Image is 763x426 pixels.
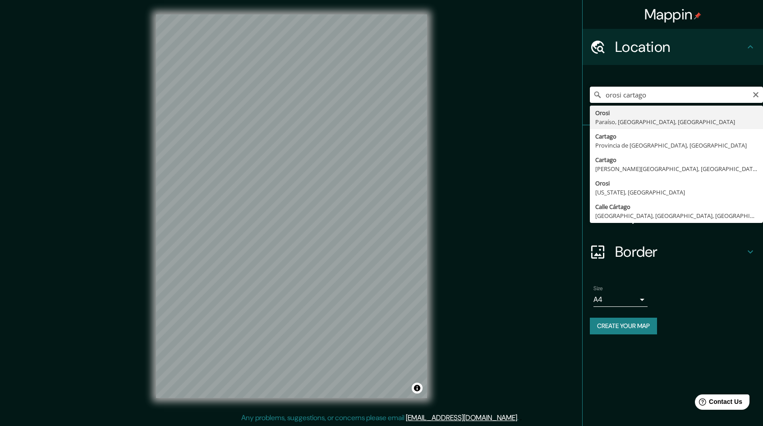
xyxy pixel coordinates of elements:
[595,202,758,211] div: Calle Cártago
[752,90,759,98] button: Clear
[593,292,648,307] div: A4
[694,12,701,19] img: pin-icon.png
[593,285,603,292] label: Size
[595,211,758,220] div: [GEOGRAPHIC_DATA], [GEOGRAPHIC_DATA], [GEOGRAPHIC_DATA]
[644,5,702,23] h4: Mappin
[615,243,745,261] h4: Border
[615,207,745,225] h4: Layout
[595,155,758,164] div: Cartago
[683,391,753,416] iframe: Help widget launcher
[156,14,427,398] canvas: Map
[406,413,517,422] a: [EMAIL_ADDRESS][DOMAIN_NAME]
[583,162,763,198] div: Style
[583,29,763,65] div: Location
[520,412,522,423] div: .
[583,125,763,162] div: Pins
[615,38,745,56] h4: Location
[241,412,519,423] p: Any problems, suggestions, or concerns please email .
[590,87,763,103] input: Pick your city or area
[595,141,758,150] div: Provincia de [GEOGRAPHIC_DATA], [GEOGRAPHIC_DATA]
[590,318,657,334] button: Create your map
[595,108,758,117] div: Orosi
[583,198,763,234] div: Layout
[412,383,423,394] button: Toggle attribution
[583,234,763,270] div: Border
[595,132,758,141] div: Cartago
[595,164,758,173] div: [PERSON_NAME][GEOGRAPHIC_DATA], [GEOGRAPHIC_DATA]
[595,117,758,126] div: Paraíso, [GEOGRAPHIC_DATA], [GEOGRAPHIC_DATA]
[519,412,520,423] div: .
[595,179,758,188] div: Orosi
[595,188,758,197] div: [US_STATE], [GEOGRAPHIC_DATA]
